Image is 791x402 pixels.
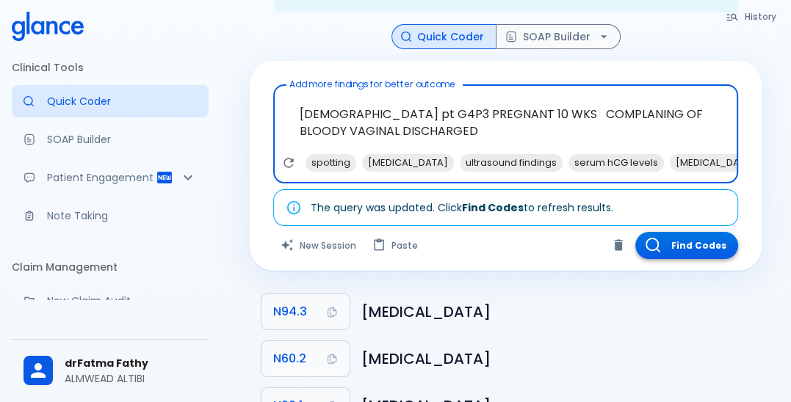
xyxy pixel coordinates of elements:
[365,232,427,259] button: Paste from clipboard
[273,301,307,322] span: N94.3
[306,154,356,171] span: spotting
[273,348,306,369] span: N60.2
[362,154,454,172] div: [MEDICAL_DATA]
[607,234,629,256] button: Clear
[460,154,563,172] div: ultrasound findings
[12,249,209,285] li: Claim Management
[47,293,197,308] p: New Claim Audit
[12,50,209,85] li: Clinical Tools
[12,346,209,396] div: drFatma FathyALMWEAD ALTIBI
[361,347,750,370] h6: Fibroadenosis of breast
[568,154,664,172] div: serum hCG levels
[47,208,197,223] p: Note Taking
[12,161,209,194] div: Patient Reports & Referrals
[47,170,156,185] p: Patient Engagement
[12,123,209,156] a: Docugen: Compose a clinical documentation in seconds
[362,154,454,171] span: [MEDICAL_DATA]
[273,232,365,259] button: Clears all inputs and results.
[496,24,621,50] button: SOAP Builder
[12,200,209,232] a: Advanced note-taking
[361,300,750,324] h6: Premenstrual tension syndrome
[47,132,197,147] p: SOAP Builder
[65,356,197,371] span: drFatma Fathy
[718,6,785,27] button: History
[261,341,350,376] button: Copy Code N60.2 to clipboard
[391,24,496,50] button: Quick Coder
[670,154,762,172] div: [MEDICAL_DATA]
[311,194,613,221] div: The query was updated. Click to refresh results.
[306,154,356,172] div: spotting
[460,154,563,171] span: ultrasound findings
[47,94,197,109] p: Quick Coder
[670,154,762,171] span: [MEDICAL_DATA]
[568,154,664,171] span: serum hCG levels
[12,85,209,117] a: Moramiz: Find ICD10AM codes instantly
[12,285,209,317] a: Audit a new claim
[65,371,197,386] p: ALMWEAD ALTIBI
[261,294,350,329] button: Copy Code N94.3 to clipboard
[283,91,728,154] textarea: [DEMOGRAPHIC_DATA] pt G4P3 PREGNANT 10 WKS COMPLANING OF BLOODY VAGINAL DISCHARGED
[462,200,524,215] strong: Find Codes
[278,152,300,174] button: Refresh suggestions
[635,232,738,259] button: Find Codes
